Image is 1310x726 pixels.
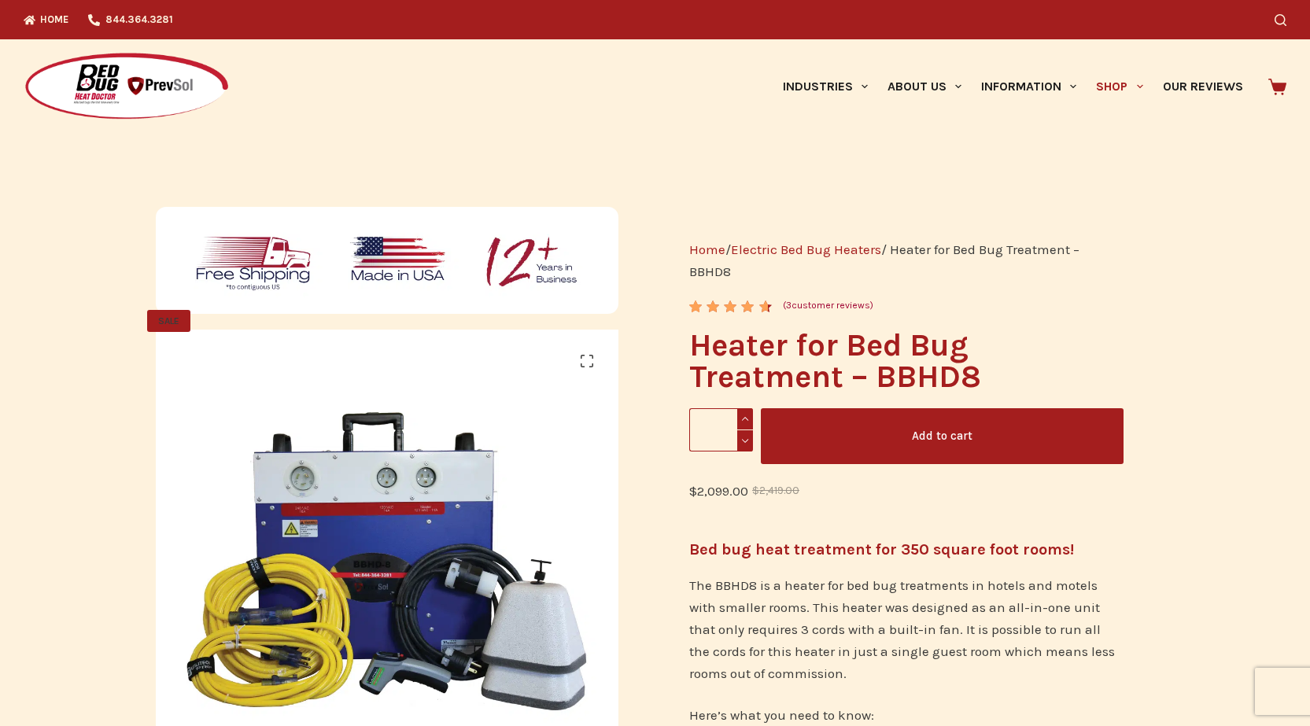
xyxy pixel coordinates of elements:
nav: Breadcrumb [689,238,1123,282]
nav: Primary [773,39,1253,134]
div: Rated 4.67 out of 5 [689,300,773,312]
p: Here’s what you need to know: [689,704,1123,726]
span: SALE [147,310,190,332]
span: $ [689,483,697,499]
input: Product quantity [689,408,753,451]
a: (3customer reviews) [783,298,873,314]
img: Prevsol/Bed Bug Heat Doctor [24,52,230,122]
button: Add to cart [761,408,1124,464]
span: 3 [786,300,792,311]
a: Our Reviews [1153,39,1253,134]
a: View full-screen image gallery [571,345,603,377]
button: Search [1275,14,1286,26]
span: Rated out of 5 based on customer ratings [689,300,768,409]
h1: Heater for Bed Bug Treatment – BBHD8 [689,330,1123,392]
a: Electric Bed Bug Heaters [731,241,881,257]
span: $ [752,485,759,496]
a: Industries [773,39,877,134]
a: Front of the BBHD8 Bed Bug Heater [618,552,1082,568]
strong: Bed bug heat treatment for 350 square foot rooms! [689,540,1074,558]
a: BBHD8 Heater for Bed Bug Treatment - full package [156,552,619,568]
p: The BBHD8 is a heater for bed bug treatments in hotels and motels with smaller rooms. This heater... [689,574,1123,684]
a: About Us [877,39,971,134]
bdi: 2,099.00 [689,483,748,499]
a: Information [972,39,1087,134]
bdi: 2,419.00 [752,485,799,496]
a: Shop [1087,39,1153,134]
a: Home [689,241,725,257]
span: 3 [689,300,700,325]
